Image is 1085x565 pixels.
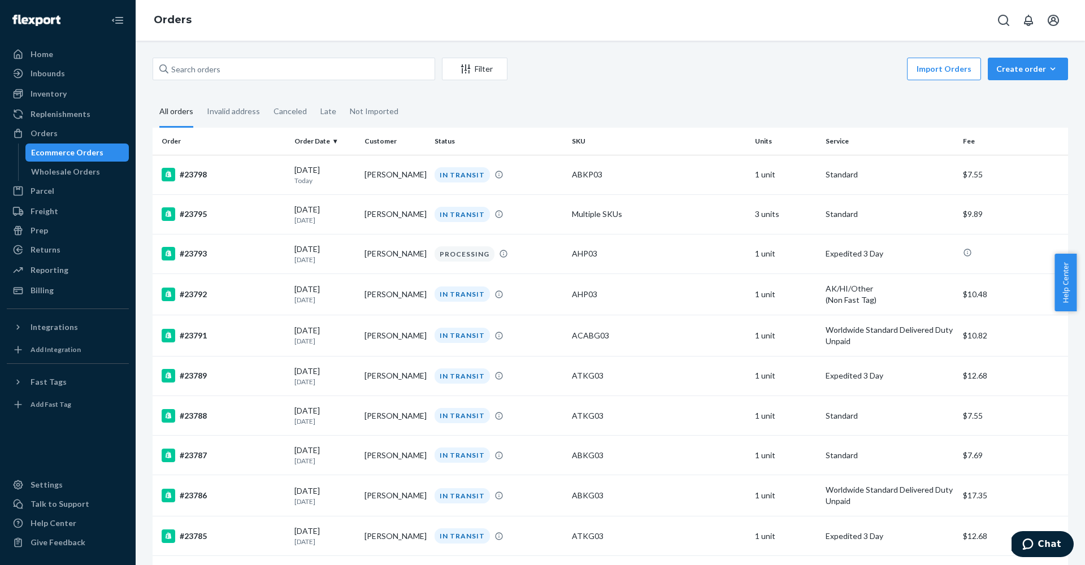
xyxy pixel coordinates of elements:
[572,490,746,501] div: ABKG03
[162,369,285,383] div: #23789
[360,475,430,516] td: [PERSON_NAME]
[162,329,285,342] div: #23791
[7,281,129,299] a: Billing
[826,248,954,259] p: Expedited 3 Day
[294,204,355,225] div: [DATE]
[572,370,746,381] div: ATKG03
[958,128,1068,155] th: Fee
[826,283,954,294] p: AK/HI/Other
[7,105,129,123] a: Replenishments
[435,488,490,503] div: IN TRANSIT
[360,436,430,475] td: [PERSON_NAME]
[7,221,129,240] a: Prep
[7,514,129,532] a: Help Center
[958,194,1068,234] td: $9.89
[7,182,129,200] a: Parcel
[294,176,355,185] p: Today
[274,97,307,126] div: Canceled
[159,97,193,128] div: All orders
[31,518,76,529] div: Help Center
[7,476,129,494] a: Settings
[7,395,129,414] a: Add Fast Tag
[572,248,746,259] div: AHP03
[7,124,129,142] a: Orders
[294,295,355,305] p: [DATE]
[750,273,821,315] td: 1 unit
[360,315,430,356] td: [PERSON_NAME]
[31,128,58,139] div: Orders
[294,405,355,426] div: [DATE]
[31,108,90,120] div: Replenishments
[31,321,78,333] div: Integrations
[360,356,430,395] td: [PERSON_NAME]
[294,366,355,386] div: [DATE]
[750,155,821,194] td: 1 unit
[7,241,129,259] a: Returns
[294,336,355,346] p: [DATE]
[7,318,129,336] button: Integrations
[826,324,954,347] p: Worldwide Standard Delivered Duty Unpaid
[1012,531,1074,559] iframe: Opens a widget where you can chat to one of our agents
[294,377,355,386] p: [DATE]
[162,409,285,423] div: #23788
[360,273,430,315] td: [PERSON_NAME]
[320,97,336,126] div: Late
[821,128,958,155] th: Service
[430,128,567,155] th: Status
[958,273,1068,315] td: $10.48
[826,208,954,220] p: Standard
[31,88,67,99] div: Inventory
[294,525,355,546] div: [DATE]
[31,68,65,79] div: Inbounds
[162,207,285,221] div: #23795
[572,169,746,180] div: ABKP03
[572,450,746,461] div: ABKG03
[750,356,821,395] td: 1 unit
[826,294,954,306] div: (Non Fast Tag)
[442,63,507,75] div: Filter
[294,244,355,264] div: [DATE]
[360,155,430,194] td: [PERSON_NAME]
[1054,254,1077,311] button: Help Center
[294,255,355,264] p: [DATE]
[442,58,507,80] button: Filter
[294,164,355,185] div: [DATE]
[7,64,129,82] a: Inbounds
[294,497,355,506] p: [DATE]
[294,215,355,225] p: [DATE]
[750,396,821,436] td: 1 unit
[294,485,355,506] div: [DATE]
[154,14,192,26] a: Orders
[826,484,954,507] p: Worldwide Standard Delivered Duty Unpaid
[996,63,1060,75] div: Create order
[162,288,285,301] div: #23792
[153,58,435,80] input: Search orders
[153,128,290,155] th: Order
[958,516,1068,556] td: $12.68
[7,85,129,103] a: Inventory
[958,155,1068,194] td: $7.55
[31,147,103,158] div: Ecommerce Orders
[826,370,954,381] p: Expedited 3 Day
[207,97,260,126] div: Invalid address
[145,4,201,37] ol: breadcrumbs
[750,234,821,273] td: 1 unit
[7,202,129,220] a: Freight
[31,206,58,217] div: Freight
[958,315,1068,356] td: $10.82
[31,185,54,197] div: Parcel
[7,373,129,391] button: Fast Tags
[31,49,53,60] div: Home
[7,45,129,63] a: Home
[750,194,821,234] td: 3 units
[572,531,746,542] div: ATKG03
[992,9,1015,32] button: Open Search Box
[750,128,821,155] th: Units
[360,234,430,273] td: [PERSON_NAME]
[750,436,821,475] td: 1 unit
[1017,9,1040,32] button: Open notifications
[294,445,355,466] div: [DATE]
[907,58,981,80] button: Import Orders
[31,399,71,409] div: Add Fast Tag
